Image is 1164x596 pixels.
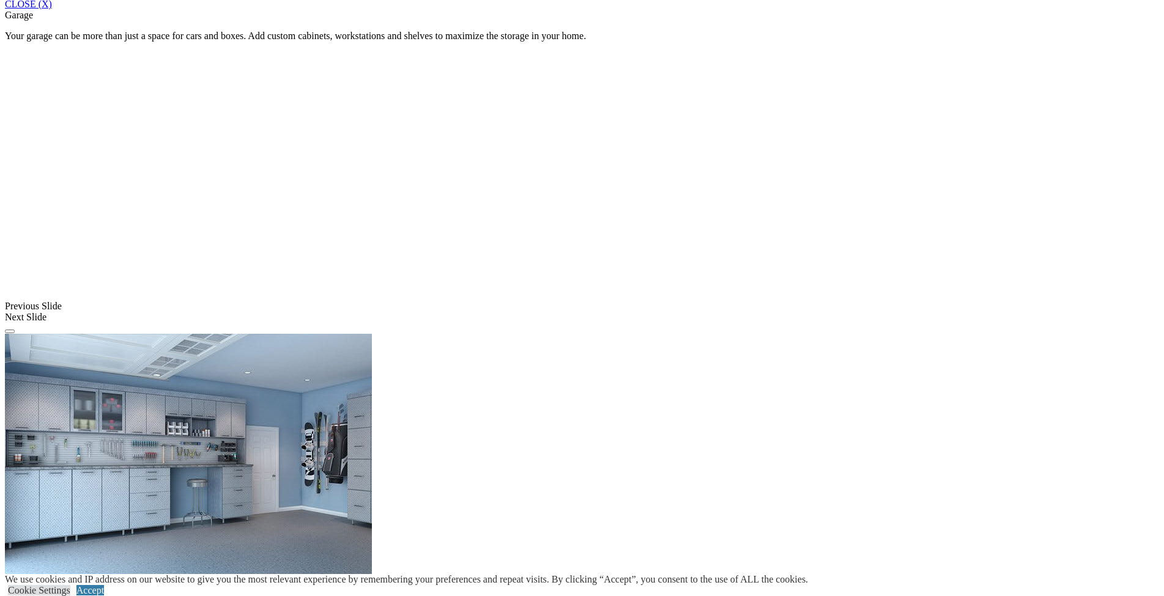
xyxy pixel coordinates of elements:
div: We use cookies and IP address on our website to give you the most relevant experience by remember... [5,574,808,585]
div: Next Slide [5,312,1159,323]
img: Banner for mobile view [5,334,372,578]
div: Previous Slide [5,301,1159,312]
p: Your garage can be more than just a space for cars and boxes. Add custom cabinets, workstations a... [5,31,1159,42]
a: Accept [76,585,104,595]
button: Click here to pause slide show [5,329,15,333]
span: Garage [5,10,33,20]
a: Cookie Settings [8,585,70,595]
